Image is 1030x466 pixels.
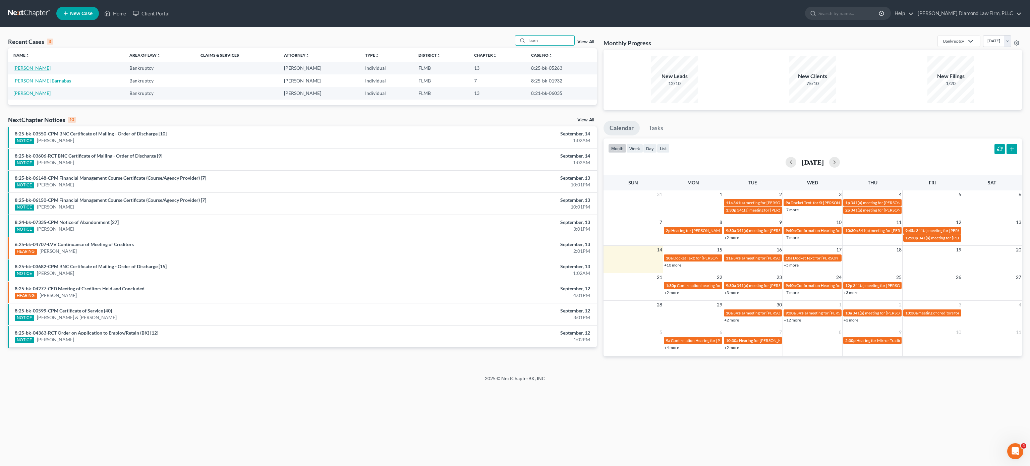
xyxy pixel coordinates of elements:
a: Case Nounfold_more [531,53,553,58]
span: 13 [1015,218,1022,226]
div: September, 12 [403,330,590,336]
span: 341(a) meeting for [PERSON_NAME] [733,200,798,205]
a: [PERSON_NAME] [37,226,74,232]
span: 4 [1018,301,1022,309]
a: Client Portal [129,7,173,19]
td: [PERSON_NAME] [279,62,360,74]
a: +2 more [724,235,739,240]
span: Docket Text: for [PERSON_NAME] St [PERSON_NAME] [PERSON_NAME] [793,255,921,260]
td: 8:25-bk-01932 [526,74,597,87]
td: 7 [469,74,525,87]
span: 17 [836,246,842,254]
a: 8:25-bk-03682-CPM BNC Certificate of Mailing - Order of Discharge [15] [15,264,167,269]
div: 12/10 [651,80,698,87]
td: FLMB [413,74,469,87]
div: 1:02AM [403,137,590,144]
span: 15 [716,246,723,254]
span: Thu [868,180,877,185]
div: 3:01PM [403,314,590,321]
span: 25 [896,273,902,281]
a: +4 more [664,345,679,350]
span: 20 [1015,246,1022,254]
a: [PERSON_NAME] [37,203,74,210]
span: 1 [838,301,842,309]
iframe: Intercom live chat [1007,443,1023,459]
span: 9a [786,200,790,205]
td: FLMB [413,62,469,74]
span: 341(a) meeting for [PERSON_NAME] [919,235,983,240]
a: +2 more [724,345,739,350]
a: +10 more [664,263,681,268]
div: 1:02AM [403,270,590,277]
span: 23 [776,273,783,281]
a: [PERSON_NAME] [37,270,74,277]
span: 10 [955,328,962,336]
i: unfold_more [493,54,497,58]
a: 8:25-bk-03550-CPM BNC Certificate of Mailing - Order of Discharge [10] [15,131,167,136]
span: 9:30a [786,310,796,315]
div: NOTICE [15,227,34,233]
a: 8:25-bk-04277-CED Meeting of Creditors Held and Concluded [15,286,145,291]
span: 341(a) meeting for [PERSON_NAME] [858,228,923,233]
span: 10a [666,255,673,260]
td: Bankruptcy [124,62,195,74]
a: +7 more [784,207,799,212]
div: 1:02PM [403,336,590,343]
span: 3 [838,190,842,198]
div: September, 14 [403,130,590,137]
a: +5 more [784,263,799,268]
div: 3 [47,39,53,45]
a: [PERSON_NAME] [13,90,51,96]
div: New Clients [789,72,836,80]
div: September, 12 [403,285,590,292]
span: 26 [955,273,962,281]
a: +3 more [844,317,858,323]
span: 7 [779,328,783,336]
span: 10a [845,310,852,315]
td: FLMB [413,87,469,99]
a: +7 more [784,290,799,295]
span: 10:30a [905,310,918,315]
span: New Case [70,11,93,16]
a: Calendar [604,121,640,135]
a: [PERSON_NAME] [40,248,77,254]
span: Confirmation Hearing for [PERSON_NAME] [671,338,748,343]
span: 6 [719,328,723,336]
span: 1p [845,200,850,205]
i: unfold_more [437,54,441,58]
span: 341(a) meeting for [PERSON_NAME] [916,228,981,233]
a: Nameunfold_more [13,53,30,58]
span: 1 [719,190,723,198]
a: +3 more [724,290,739,295]
span: 8 [719,218,723,226]
i: unfold_more [375,54,379,58]
a: 6:25-bk-04707-LVV Continuance of Meeting of Creditors [15,241,134,247]
div: NOTICE [15,182,34,188]
span: 10:30a [845,228,858,233]
div: 10:01PM [403,181,590,188]
td: 13 [469,87,525,99]
div: September, 12 [403,307,590,314]
span: 341(a) meeting for [PERSON_NAME] [851,208,915,213]
div: September, 13 [403,175,590,181]
a: [PERSON_NAME] [37,336,74,343]
a: [PERSON_NAME] [37,159,74,166]
span: 341(a) meeting for [PERSON_NAME] [851,200,915,205]
span: Docket Text: for St [PERSON_NAME] [PERSON_NAME] et al [791,200,895,205]
span: 2 [898,301,902,309]
button: week [626,144,643,153]
span: Confirmation Hearing for [PERSON_NAME] [796,283,873,288]
span: Hearing for Mirror Trading International (PTY) Ltd. [856,338,945,343]
a: [PERSON_NAME] Barnabas [13,78,71,83]
span: Sat [988,180,996,185]
div: 10 [68,117,76,123]
span: 11 [896,218,902,226]
span: 12:30p [905,235,918,240]
span: Hearing for [PERSON_NAME] & [PERSON_NAME] [739,338,827,343]
h3: Monthly Progress [604,39,651,47]
a: Area of Lawunfold_more [129,53,161,58]
span: 9:40a [786,228,796,233]
th: Claims & Services [195,48,279,62]
span: Hearing for [PERSON_NAME] [671,228,724,233]
div: NOTICE [15,315,34,321]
